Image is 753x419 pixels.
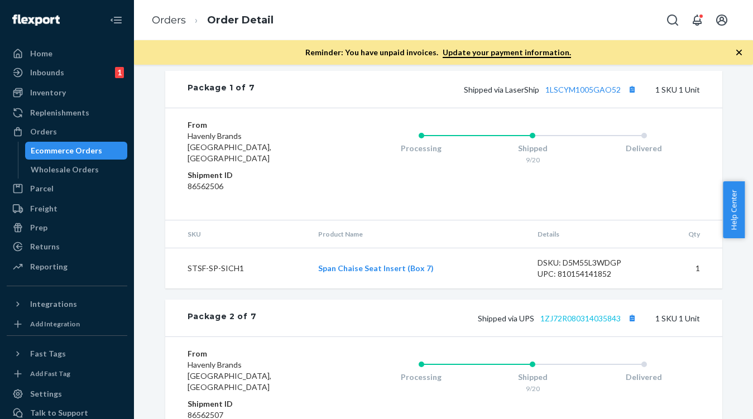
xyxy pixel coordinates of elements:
[625,311,640,325] button: Copy tracking number
[366,143,477,154] div: Processing
[188,119,321,131] dt: From
[31,164,99,175] div: Wholesale Orders
[31,145,102,156] div: Ecommerce Orders
[30,67,64,78] div: Inbounds
[651,220,722,248] th: Qty
[165,248,309,289] td: STSF-SP-SICH1
[188,398,321,410] dt: Shipment ID
[30,48,52,59] div: Home
[477,143,588,154] div: Shipped
[30,319,80,329] div: Add Integration
[7,200,127,218] a: Freight
[188,170,321,181] dt: Shipment ID
[30,348,66,359] div: Fast Tags
[7,258,127,276] a: Reporting
[7,64,127,81] a: Inbounds1
[478,314,640,323] span: Shipped via UPS
[7,317,127,331] a: Add Integration
[305,47,571,58] p: Reminder: You have unpaid invoices.
[115,67,124,78] div: 1
[7,180,127,198] a: Parcel
[464,85,640,94] span: Shipped via LaserShip
[7,104,127,122] a: Replenishments
[7,123,127,141] a: Orders
[318,263,434,273] a: Span Chaise Seat Insert (Box 7)
[30,87,66,98] div: Inventory
[143,4,282,37] ol: breadcrumbs
[661,9,684,31] button: Open Search Box
[30,183,54,194] div: Parcel
[625,82,640,97] button: Copy tracking number
[207,14,274,26] a: Order Detail
[7,345,127,363] button: Fast Tags
[30,261,68,272] div: Reporting
[7,385,127,403] a: Settings
[7,219,127,237] a: Prep
[30,203,57,214] div: Freight
[152,14,186,26] a: Orders
[477,155,588,165] div: 9/20
[723,181,745,238] button: Help Center
[588,143,700,154] div: Delivered
[30,388,62,399] div: Settings
[545,85,621,94] a: 1LSCYM1005GAO52
[30,407,88,418] div: Talk to Support
[309,220,529,248] th: Product Name
[7,295,127,313] button: Integrations
[477,384,588,393] div: 9/20
[188,311,257,325] div: Package 2 of 7
[30,222,47,233] div: Prep
[7,367,127,381] a: Add Fast Tag
[538,268,642,280] div: UPC: 810154141852
[30,126,57,137] div: Orders
[7,84,127,102] a: Inventory
[7,45,127,62] a: Home
[588,372,700,383] div: Delivered
[188,348,321,359] dt: From
[540,314,621,323] a: 1ZJ72R080314035843
[30,107,89,118] div: Replenishments
[538,257,642,268] div: DSKU: D5M55L3WDGP
[477,372,588,383] div: Shipped
[25,142,128,160] a: Ecommerce Orders
[105,9,127,31] button: Close Navigation
[256,311,699,325] div: 1 SKU 1 Unit
[30,369,70,378] div: Add Fast Tag
[711,9,733,31] button: Open account menu
[529,220,651,248] th: Details
[7,238,127,256] a: Returns
[188,181,321,192] dd: 86562506
[30,298,77,310] div: Integrations
[686,9,708,31] button: Open notifications
[188,82,255,97] div: Package 1 of 7
[651,248,722,289] td: 1
[30,241,60,252] div: Returns
[188,360,271,392] span: Havenly Brands [GEOGRAPHIC_DATA], [GEOGRAPHIC_DATA]
[25,161,128,179] a: Wholesale Orders
[443,47,571,58] a: Update your payment information.
[12,15,60,26] img: Flexport logo
[188,131,271,163] span: Havenly Brands [GEOGRAPHIC_DATA], [GEOGRAPHIC_DATA]
[366,372,477,383] div: Processing
[255,82,699,97] div: 1 SKU 1 Unit
[165,220,309,248] th: SKU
